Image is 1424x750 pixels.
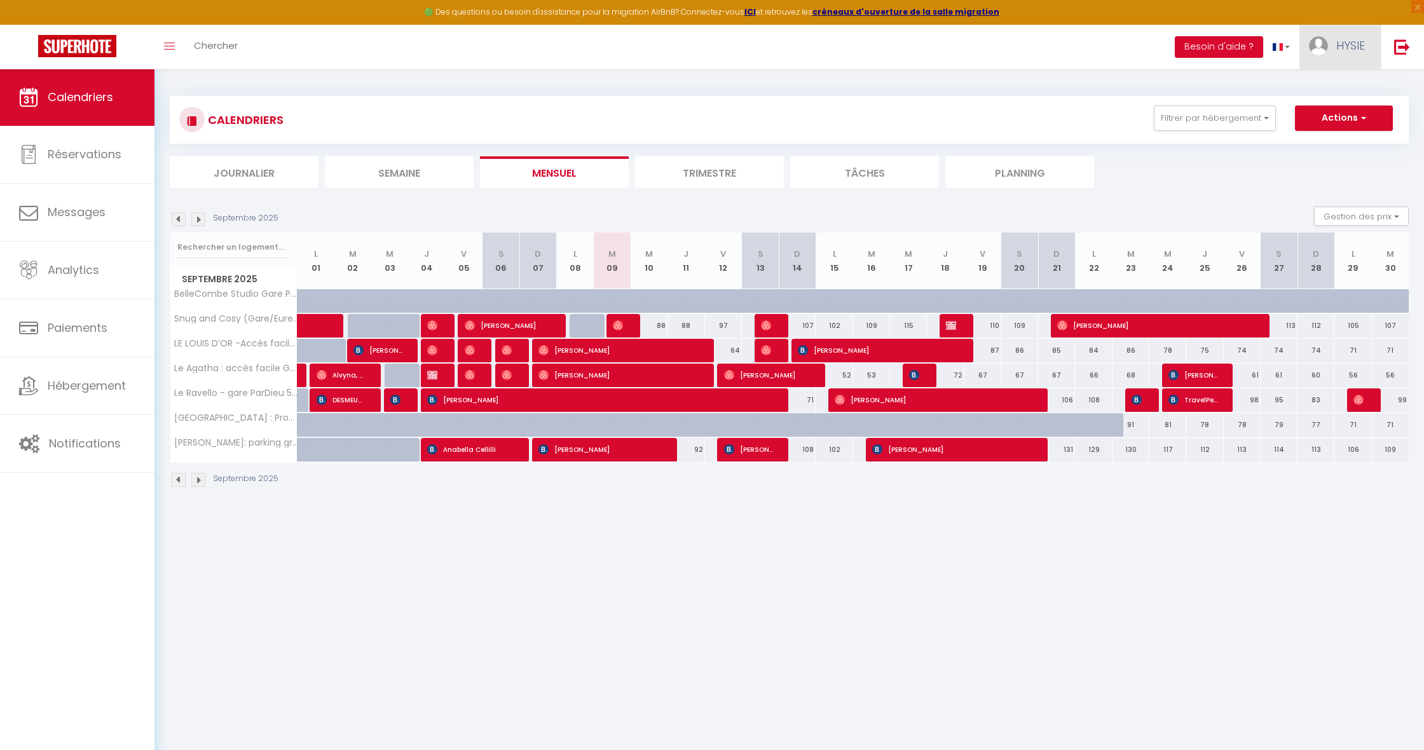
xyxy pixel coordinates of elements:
div: 67 [1001,364,1038,387]
div: 110 [964,314,1001,337]
div: 88 [667,314,704,337]
th: 13 [742,233,779,289]
span: [PERSON_NAME] [946,313,958,337]
abbr: J [943,248,948,260]
span: Paiements [48,320,107,336]
div: 113 [1224,438,1261,461]
th: 11 [667,233,704,289]
div: 91 [1112,413,1149,437]
div: 112 [1297,314,1334,337]
th: 15 [816,233,852,289]
div: 74 [1261,339,1297,362]
span: [PERSON_NAME] [538,363,698,387]
div: 113 [1297,438,1334,461]
abbr: L [1352,248,1355,260]
div: 71 [779,388,816,412]
div: 102 [816,438,852,461]
abbr: D [1053,248,1060,260]
button: Besoin d'aide ? [1175,36,1263,58]
abbr: M [905,248,912,260]
span: Hébergement [48,378,126,393]
abbr: L [833,248,837,260]
th: 27 [1261,233,1297,289]
div: 92 [667,438,704,461]
span: [PERSON_NAME] [538,437,661,461]
abbr: J [683,248,688,260]
span: [PERSON_NAME] [613,313,625,337]
li: Semaine [325,156,474,187]
button: Actions [1295,106,1393,131]
abbr: L [573,248,577,260]
div: 75 [1186,339,1223,362]
span: [PERSON_NAME] [724,363,810,387]
div: 67 [1038,364,1075,387]
abbr: D [1313,248,1319,260]
th: 08 [556,233,593,289]
span: [PERSON_NAME] [1353,388,1366,412]
a: ICI [744,6,756,17]
th: 12 [705,233,742,289]
div: 71 [1334,413,1371,437]
span: [PERSON_NAME]: parking gratuit - proche gare aéroport [172,438,299,447]
span: [PERSON_NAME]-Boudin [465,363,477,387]
div: 86 [1001,339,1038,362]
div: 71 [1372,413,1409,437]
th: 22 [1075,233,1112,289]
span: [PERSON_NAME] [1168,363,1217,387]
div: 78 [1224,413,1261,437]
th: 25 [1186,233,1223,289]
span: [PERSON_NAME] [465,338,477,362]
abbr: V [1239,248,1245,260]
span: TravelPerk S.L.U. [1168,388,1217,412]
span: [PERSON_NAME] [427,338,439,362]
span: [PERSON_NAME] [835,388,1031,412]
button: Ouvrir le widget de chat LiveChat [10,5,48,43]
abbr: M [868,248,875,260]
span: [PERSON_NAME] [353,338,402,362]
div: 107 [1372,314,1409,337]
span: [PERSON_NAME] [1057,313,1254,337]
abbr: M [1386,248,1394,260]
th: 06 [483,233,519,289]
span: LE LOUIS D’OR -Accès facile Gare/Eurexpo/Groupama [172,339,299,348]
span: HYSIE [1336,37,1365,53]
img: logout [1394,39,1410,55]
abbr: M [349,248,357,260]
span: Snug and Cosy (Gare/Eurexpo/[GEOGRAPHIC_DATA]) [172,314,299,324]
span: Analytics [48,262,99,278]
a: [PERSON_NAME] [298,364,304,388]
abbr: M [608,248,616,260]
div: 77 [1297,413,1334,437]
div: 66 [1075,364,1112,387]
div: 129 [1075,438,1112,461]
strong: créneaux d'ouverture de la salle migration [812,6,999,17]
div: 112 [1186,438,1223,461]
span: DESMEUZES PIERRE [317,388,366,412]
abbr: V [461,248,467,260]
span: [GEOGRAPHIC_DATA] : Proche Gare /aéroport /[GEOGRAPHIC_DATA] [172,413,299,423]
span: [PERSON_NAME] [502,363,514,387]
th: 28 [1297,233,1334,289]
div: 81 [1149,413,1186,437]
div: 56 [1334,364,1371,387]
span: [PERSON_NAME] [798,338,957,362]
div: 87 [964,339,1001,362]
div: 64 [705,339,742,362]
span: Messages [48,204,106,220]
li: Journalier [170,156,318,187]
th: 17 [890,233,927,289]
p: Septembre 2025 [213,473,278,485]
li: Tâches [790,156,939,187]
div: 95 [1261,388,1297,412]
th: 03 [371,233,408,289]
li: Trimestre [635,156,784,187]
th: 26 [1224,233,1261,289]
div: 61 [1261,364,1297,387]
span: [PERSON_NAME] [724,437,773,461]
div: 108 [1075,388,1112,412]
th: 24 [1149,233,1186,289]
span: [PERSON_NAME] [872,437,1032,461]
div: 79 [1261,413,1297,437]
div: 98 [1224,388,1261,412]
span: Alvyna, Cleansoft AGN Cleansoft AGN Lenfant [317,363,366,387]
